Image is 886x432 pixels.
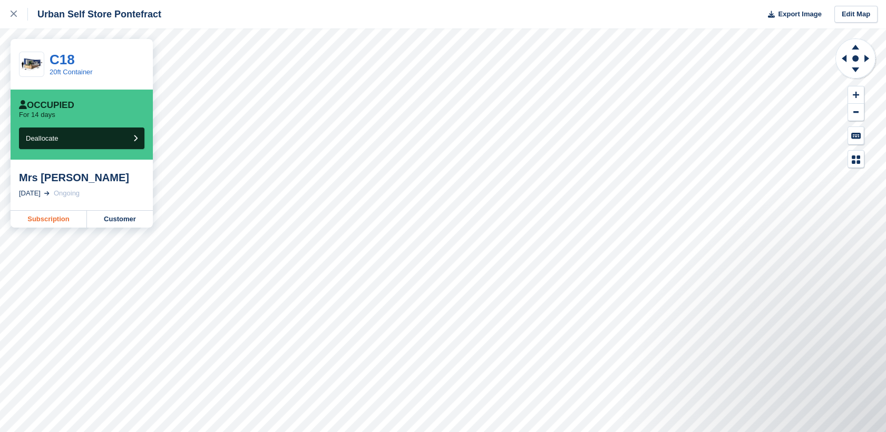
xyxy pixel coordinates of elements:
[19,127,144,149] button: Deallocate
[87,211,153,228] a: Customer
[834,6,878,23] a: Edit Map
[50,52,75,67] a: C18
[28,8,161,21] div: Urban Self Store Pontefract
[848,104,864,121] button: Zoom Out
[11,211,87,228] a: Subscription
[848,86,864,104] button: Zoom In
[44,191,50,195] img: arrow-right-light-icn-cde0832a797a2874e46488d9cf13f60e5c3a73dbe684e267c42b8395dfbc2abf.svg
[848,151,864,168] button: Map Legend
[762,6,822,23] button: Export Image
[26,134,58,142] span: Deallocate
[20,55,44,74] img: 20-ft-container.jpg
[848,127,864,144] button: Keyboard Shortcuts
[19,111,55,119] p: For 14 days
[778,9,821,19] span: Export Image
[19,100,74,111] div: Occupied
[19,188,41,199] div: [DATE]
[54,188,80,199] div: Ongoing
[19,171,144,184] div: Mrs [PERSON_NAME]
[50,68,93,76] a: 20ft Container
